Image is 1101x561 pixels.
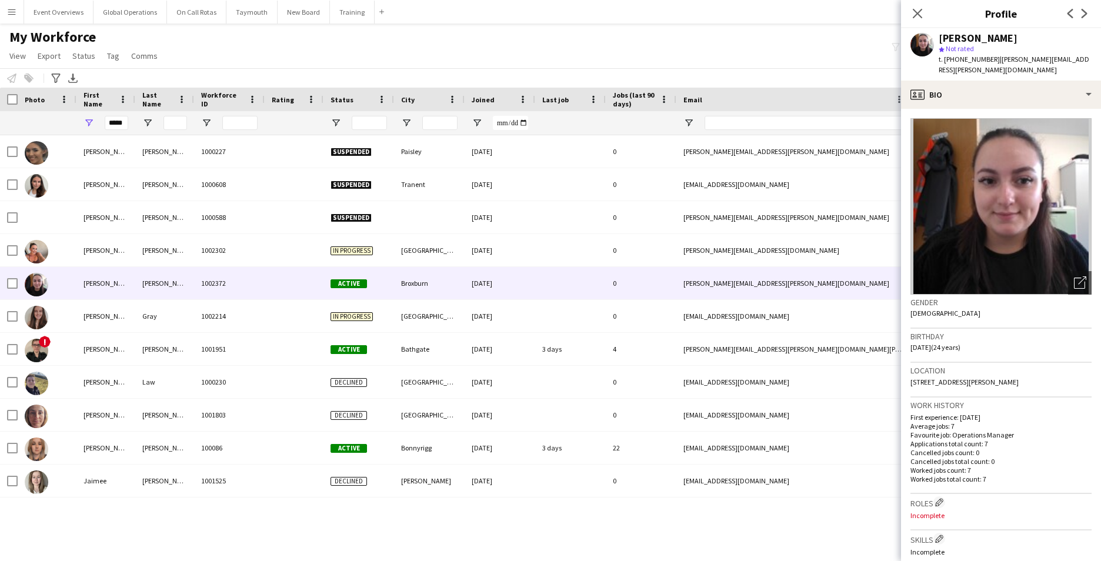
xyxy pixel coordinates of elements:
[84,91,114,108] span: First Name
[331,181,372,189] span: Suspended
[910,496,1092,509] h3: Roles
[25,438,48,461] img: Aimee Vaughan
[676,399,912,431] div: [EMAIL_ADDRESS][DOMAIN_NAME]
[9,51,26,61] span: View
[331,345,367,354] span: Active
[394,432,465,464] div: Bonnyrigg
[910,365,1092,376] h3: Location
[331,477,367,486] span: Declined
[465,432,535,464] div: [DATE]
[705,116,905,130] input: Email Filter Input
[194,366,265,398] div: 1000230
[910,309,980,318] span: [DEMOGRAPHIC_DATA]
[331,95,353,104] span: Status
[135,366,194,398] div: Law
[24,1,94,24] button: Event Overviews
[606,135,676,168] div: 0
[94,1,167,24] button: Global Operations
[465,333,535,365] div: [DATE]
[352,116,387,130] input: Status Filter Input
[910,511,1092,520] p: Incomplete
[465,465,535,497] div: [DATE]
[676,465,912,497] div: [EMAIL_ADDRESS][DOMAIN_NAME]
[76,300,135,332] div: [PERSON_NAME]
[676,333,912,365] div: [PERSON_NAME][EMAIL_ADDRESS][PERSON_NAME][DOMAIN_NAME][PERSON_NAME]
[135,399,194,431] div: [PERSON_NAME]
[910,448,1092,457] p: Cancelled jobs count: 0
[683,118,694,128] button: Open Filter Menu
[465,300,535,332] div: [DATE]
[606,333,676,365] div: 4
[331,279,367,288] span: Active
[76,432,135,464] div: [PERSON_NAME]
[135,234,194,266] div: [PERSON_NAME]
[194,201,265,233] div: 1000588
[9,28,96,46] span: My Workforce
[105,116,128,130] input: First Name Filter Input
[142,91,173,108] span: Last Name
[465,234,535,266] div: [DATE]
[272,95,294,104] span: Rating
[68,48,100,64] a: Status
[910,413,1092,422] p: First experience: [DATE]
[939,33,1017,44] div: [PERSON_NAME]
[194,234,265,266] div: 1002302
[194,399,265,431] div: 1001803
[194,135,265,168] div: 1000227
[394,135,465,168] div: Paisley
[465,201,535,233] div: [DATE]
[535,333,606,365] div: 3 days
[331,118,341,128] button: Open Filter Menu
[401,95,415,104] span: City
[910,422,1092,430] p: Average jobs: 7
[72,51,95,61] span: Status
[278,1,330,24] button: New Board
[164,116,187,130] input: Last Name Filter Input
[5,48,31,64] a: View
[910,475,1092,483] p: Worked jobs total count: 7
[76,399,135,431] div: [PERSON_NAME]
[401,118,412,128] button: Open Filter Menu
[394,168,465,201] div: Tranent
[331,312,373,321] span: In progress
[330,1,375,24] button: Training
[910,547,1092,556] p: Incomplete
[102,48,124,64] a: Tag
[25,372,48,395] img: Aimee Law
[76,168,135,201] div: [PERSON_NAME]
[331,444,367,453] span: Active
[194,465,265,497] div: 1001525
[331,213,372,222] span: Suspended
[49,71,63,85] app-action-btn: Advanced filters
[606,366,676,398] div: 0
[126,48,162,64] a: Comms
[135,432,194,464] div: [PERSON_NAME]
[38,51,61,61] span: Export
[135,168,194,201] div: [PERSON_NAME]
[25,273,48,296] img: Aimee Freeland
[394,333,465,365] div: Bathgate
[222,116,258,130] input: Workforce ID Filter Input
[465,168,535,201] div: [DATE]
[25,339,48,362] img: Aimee Hogg
[135,300,194,332] div: Gray
[201,91,243,108] span: Workforce ID
[910,331,1092,342] h3: Birthday
[33,48,65,64] a: Export
[676,135,912,168] div: [PERSON_NAME][EMAIL_ADDRESS][PERSON_NAME][DOMAIN_NAME]
[606,465,676,497] div: 0
[910,430,1092,439] p: Favourite job: Operations Manager
[167,1,226,24] button: On Call Rotas
[901,6,1101,21] h3: Profile
[910,457,1092,466] p: Cancelled jobs total count: 0
[676,432,912,464] div: [EMAIL_ADDRESS][DOMAIN_NAME]
[331,411,367,420] span: Declined
[606,168,676,201] div: 0
[76,135,135,168] div: [PERSON_NAME]
[910,297,1092,308] h3: Gender
[910,533,1092,545] h3: Skills
[676,300,912,332] div: [EMAIL_ADDRESS][DOMAIN_NAME]
[66,71,80,85] app-action-btn: Export XLSX
[465,366,535,398] div: [DATE]
[676,234,912,266] div: [PERSON_NAME][EMAIL_ADDRESS][DOMAIN_NAME]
